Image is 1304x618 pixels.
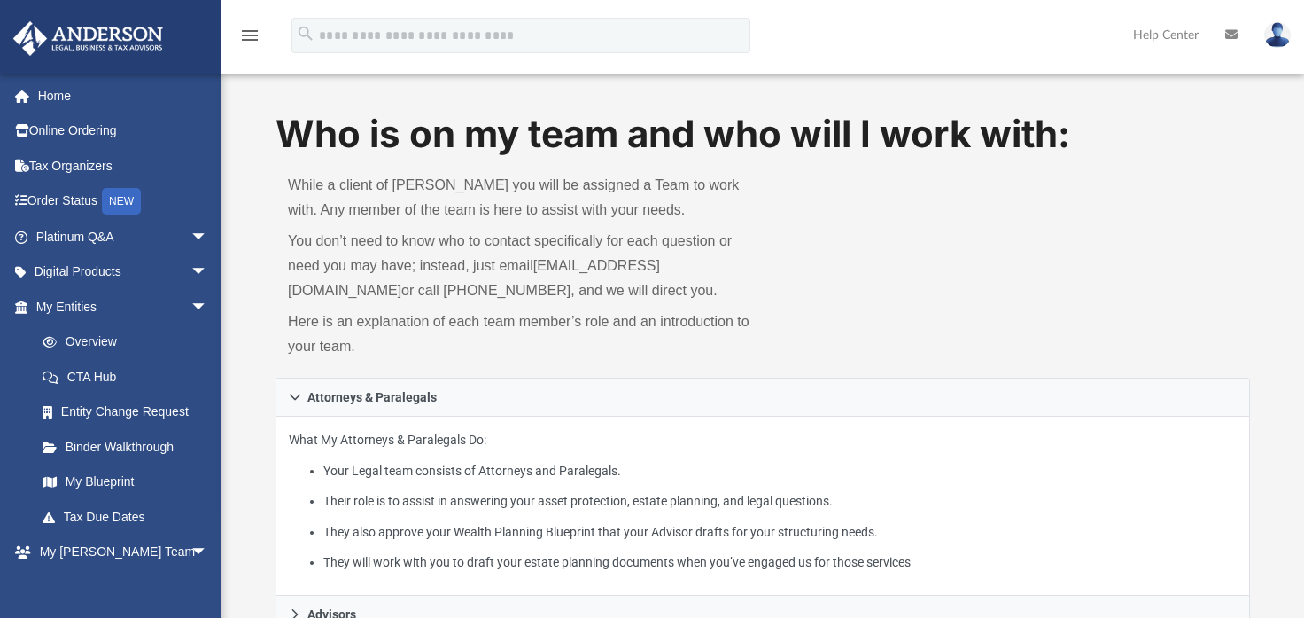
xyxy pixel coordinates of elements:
[25,429,235,465] a: Binder Walkthrough
[8,21,168,56] img: Anderson Advisors Platinum Portal
[288,173,750,223] p: While a client of [PERSON_NAME] you will be assigned a Team to work with. Any member of the team ...
[323,521,1237,544] li: They also approve your Wealth Planning Blueprint that your Advisor drafts for your structuring ne...
[25,395,235,430] a: Entity Change Request
[25,465,226,500] a: My Blueprint
[276,378,1250,417] a: Attorneys & Paralegals
[1264,22,1291,48] img: User Pic
[25,499,235,535] a: Tax Due Dates
[323,552,1237,574] li: They will work with you to draft your estate planning documents when you’ve engaged us for those ...
[289,429,1237,574] p: What My Attorneys & Paralegals Do:
[12,219,235,254] a: Platinum Q&Aarrow_drop_down
[288,258,660,298] a: [EMAIL_ADDRESS][DOMAIN_NAME]
[239,34,260,46] a: menu
[307,391,437,403] span: Attorneys & Paralegals
[12,184,235,220] a: Order StatusNEW
[296,24,315,43] i: search
[190,254,226,291] span: arrow_drop_down
[323,460,1237,482] li: Your Legal team consists of Attorneys and Paralegals.
[12,535,226,570] a: My [PERSON_NAME] Teamarrow_drop_down
[25,359,235,395] a: CTA Hub
[288,229,750,303] p: You don’t need to know who to contact specifically for each question or need you may have; instea...
[323,490,1237,512] li: Their role is to assist in answering your asset protection, estate planning, and legal questions.
[288,309,750,359] p: Here is an explanation of each team member’s role and an introduction to your team.
[276,417,1250,597] div: Attorneys & Paralegals
[12,254,235,290] a: Digital Productsarrow_drop_down
[276,108,1250,160] h1: Who is on my team and who will I work with:
[190,535,226,571] span: arrow_drop_down
[190,219,226,255] span: arrow_drop_down
[12,113,235,149] a: Online Ordering
[12,148,235,184] a: Tax Organizers
[239,25,260,46] i: menu
[102,188,141,215] div: NEW
[12,289,235,325] a: My Entitiesarrow_drop_down
[190,289,226,325] span: arrow_drop_down
[12,78,235,113] a: Home
[25,325,235,360] a: Overview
